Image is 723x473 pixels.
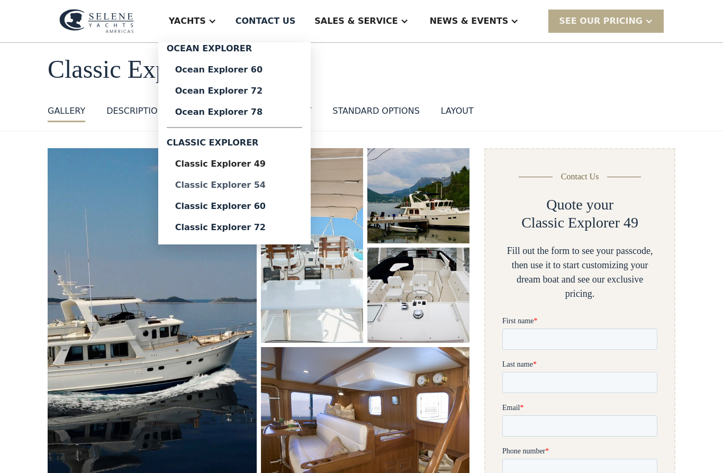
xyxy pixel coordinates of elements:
[167,80,302,102] a: Ocean Explorer 72
[367,248,469,343] a: open lightbox
[106,105,164,117] div: DESCRIPTION
[3,442,146,459] span: Reply STOP to unsubscribe at any time.
[502,244,657,301] div: Fill out the form to see your passcode, then use it to start customizing your dream boat and see ...
[561,170,599,183] div: Contact Us
[332,105,420,122] a: standard options
[441,105,474,117] div: layout
[236,15,296,28] div: Contact US
[441,105,474,122] a: layout
[48,105,85,117] div: GALLERY
[167,102,302,123] a: Ocean Explorer 78
[175,160,294,168] div: Classic Explorer 49
[559,15,643,28] div: SEE Our Pricing
[175,223,294,232] div: Classic Explorer 72
[261,148,363,343] a: open lightbox
[14,442,129,450] strong: Yes, I’d like to receive SMS updates.
[167,59,302,80] a: Ocean Explorer 60
[521,214,638,232] h2: Classic Explorer 49
[175,66,294,74] div: Ocean Explorer 60
[314,15,397,28] div: Sales & Service
[106,105,164,122] a: DESCRIPTION
[158,42,311,244] nav: Yachts
[175,108,294,116] div: Ocean Explorer 78
[167,132,302,153] div: Classic Explorer
[167,153,302,175] a: Classic Explorer 49
[367,248,469,343] img: 50 foot motor yacht
[48,56,675,84] h1: Classic Explorer 49
[175,87,294,95] div: Ocean Explorer 72
[430,15,509,28] div: News & EVENTS
[48,105,85,122] a: GALLERY
[167,42,302,59] div: Ocean Explorer
[367,148,469,243] img: 50 foot motor yacht
[167,217,302,238] a: Classic Explorer 72
[1,371,153,399] span: Tick the box below to receive occasional updates, exclusive offers, and VIP access via text message.
[167,175,302,196] a: Classic Explorer 54
[1,406,143,425] span: We respect your time - only the good stuff, never spam.
[169,15,206,28] div: Yachts
[167,196,302,217] a: Classic Explorer 60
[548,10,664,32] div: SEE Our Pricing
[3,440,11,448] input: Yes, I’d like to receive SMS updates.Reply STOP to unsubscribe at any time.
[546,196,613,214] h2: Quote your
[367,148,469,243] a: open lightbox
[59,9,134,33] img: logo
[175,181,294,189] div: Classic Explorer 54
[175,202,294,211] div: Classic Explorer 60
[332,105,420,117] div: standard options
